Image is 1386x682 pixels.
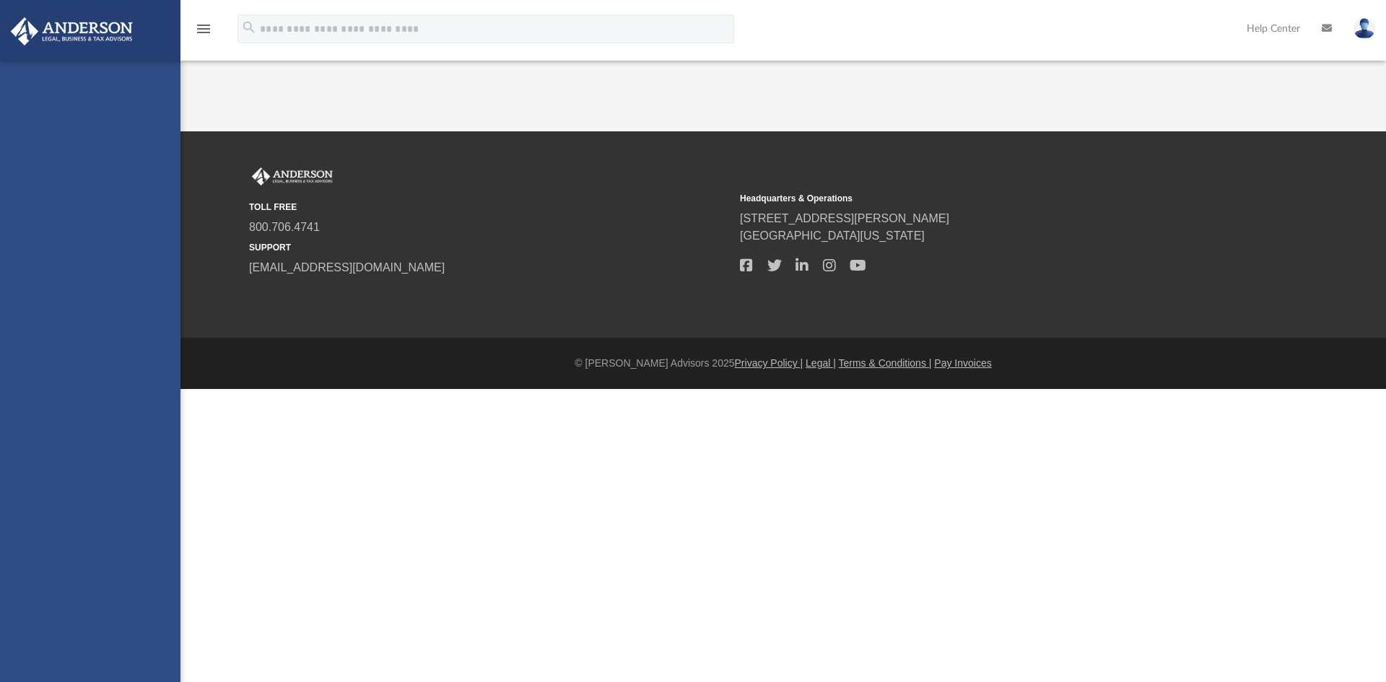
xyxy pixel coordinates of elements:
small: SUPPORT [249,241,730,254]
a: [EMAIL_ADDRESS][DOMAIN_NAME] [249,261,445,274]
a: [GEOGRAPHIC_DATA][US_STATE] [740,229,925,242]
img: User Pic [1354,18,1375,39]
img: Anderson Advisors Platinum Portal [6,17,137,45]
i: search [241,19,257,35]
a: 800.706.4741 [249,221,320,233]
a: Privacy Policy | [735,357,803,369]
div: © [PERSON_NAME] Advisors 2025 [180,356,1386,371]
small: TOLL FREE [249,201,730,214]
a: menu [195,27,212,38]
a: [STREET_ADDRESS][PERSON_NAME] [740,212,949,224]
a: Legal | [806,357,836,369]
img: Anderson Advisors Platinum Portal [249,167,336,186]
a: Terms & Conditions | [839,357,932,369]
a: Pay Invoices [934,357,991,369]
small: Headquarters & Operations [740,192,1221,205]
i: menu [195,20,212,38]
